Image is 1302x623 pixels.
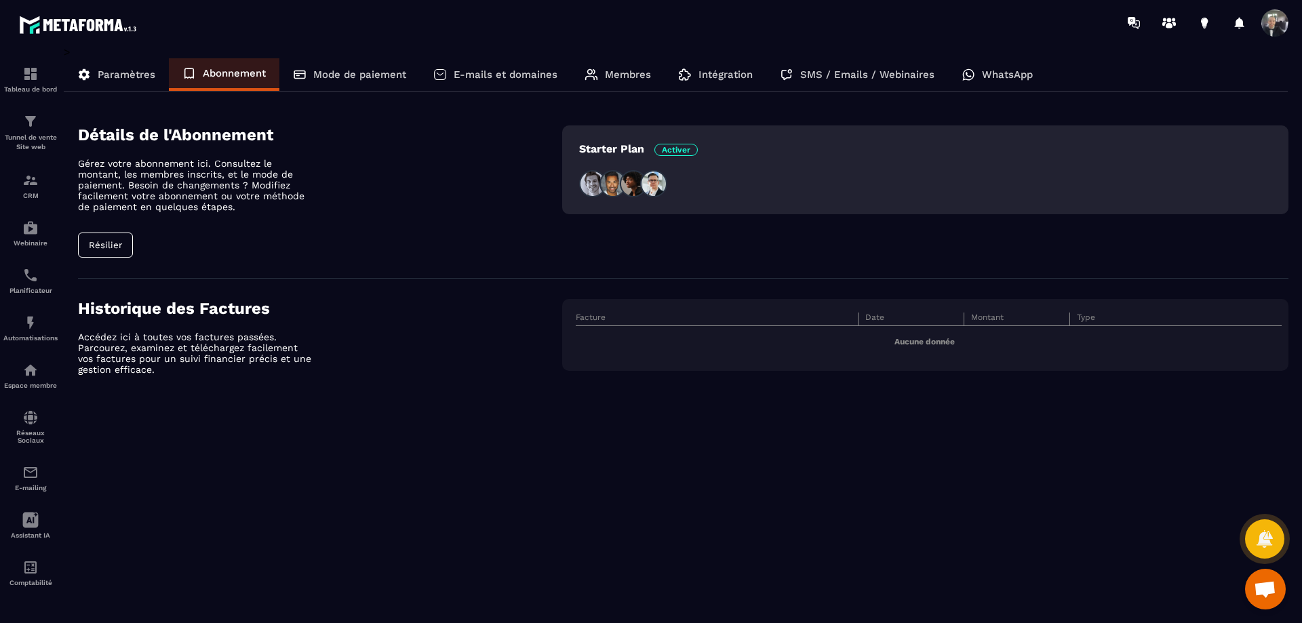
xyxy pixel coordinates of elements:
[203,67,266,79] p: Abonnement
[22,559,39,576] img: accountant
[605,68,651,81] p: Membres
[3,162,58,209] a: formationformationCRM
[3,239,58,247] p: Webinaire
[3,399,58,454] a: social-networksocial-networkRéseaux Sociaux
[599,170,627,197] img: people2
[3,352,58,399] a: automationsautomationsEspace membre
[1070,313,1282,326] th: Type
[22,409,39,426] img: social-network
[22,315,39,331] img: automations
[3,56,58,103] a: formationformationTableau de bord
[22,172,39,188] img: formation
[78,233,133,258] button: Résilier
[3,287,58,294] p: Planificateur
[78,125,562,144] h4: Détails de l'Abonnement
[579,170,606,197] img: people1
[22,66,39,82] img: formation
[22,362,39,378] img: automations
[78,331,315,375] p: Accédez ici à toutes vos factures passées. Parcourez, examinez et téléchargez facilement vos fact...
[3,85,58,93] p: Tableau de bord
[3,549,58,597] a: accountantaccountantComptabilité
[982,68,1033,81] p: WhatsApp
[98,68,155,81] p: Paramètres
[3,304,58,352] a: automationsautomationsAutomatisations
[1245,569,1286,609] div: Ouvrir le chat
[800,68,934,81] p: SMS / Emails / Webinaires
[3,579,58,586] p: Comptabilité
[454,68,557,81] p: E-mails et domaines
[3,103,58,162] a: formationformationTunnel de vente Site web
[22,464,39,481] img: email
[3,334,58,342] p: Automatisations
[579,142,698,155] p: Starter Plan
[3,382,58,389] p: Espace membre
[3,531,58,539] p: Assistant IA
[78,299,562,318] h4: Historique des Factures
[698,68,753,81] p: Intégration
[3,257,58,304] a: schedulerschedulerPlanificateur
[3,209,58,257] a: automationsautomationsWebinaire
[3,192,58,199] p: CRM
[313,68,406,81] p: Mode de paiement
[19,12,141,37] img: logo
[858,313,964,326] th: Date
[576,326,1282,358] td: Aucune donnée
[3,454,58,502] a: emailemailE-mailing
[576,313,858,326] th: Facture
[964,313,1070,326] th: Montant
[78,158,315,212] p: Gérez votre abonnement ici. Consultez le montant, les membres inscrits, et le mode de paiement. B...
[64,45,1288,416] div: >
[640,170,667,197] img: people4
[3,502,58,549] a: Assistant IA
[3,429,58,444] p: Réseaux Sociaux
[22,220,39,236] img: automations
[3,133,58,152] p: Tunnel de vente Site web
[620,170,647,197] img: people3
[22,113,39,129] img: formation
[654,144,698,156] span: Activer
[22,267,39,283] img: scheduler
[3,484,58,491] p: E-mailing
